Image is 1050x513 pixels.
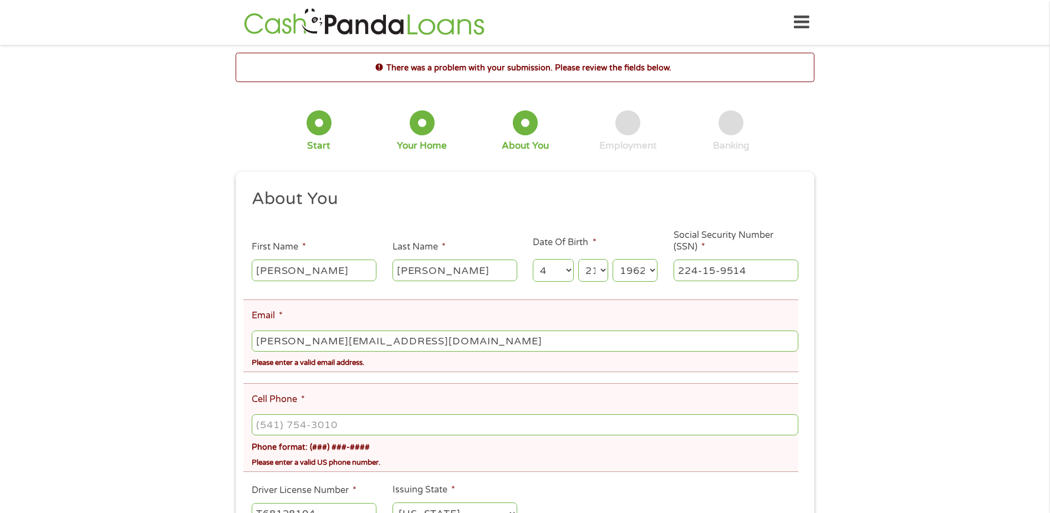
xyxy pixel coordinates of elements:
[393,260,517,281] input: Smith
[241,7,488,38] img: GetLoanNow Logo
[252,485,356,496] label: Driver License Number
[533,237,596,248] label: Date Of Birth
[674,260,798,281] input: 078-05-1120
[252,331,798,352] input: john@gmail.com
[252,453,798,468] div: Please enter a valid US phone number.
[252,310,283,322] label: Email
[252,354,798,369] div: Please enter a valid email address.
[713,140,750,152] div: Banking
[252,394,305,405] label: Cell Phone
[252,241,306,253] label: First Name
[674,230,798,253] label: Social Security Number (SSN)
[393,241,446,253] label: Last Name
[397,140,447,152] div: Your Home
[252,414,798,435] input: (541) 754-3010
[252,260,376,281] input: John
[599,140,657,152] div: Employment
[502,140,549,152] div: About You
[236,62,814,74] h2: There was a problem with your submission. Please review the fields below.
[252,438,798,454] div: Phone format: (###) ###-####
[307,140,330,152] div: Start
[393,484,455,496] label: Issuing State
[252,188,791,210] h2: About You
